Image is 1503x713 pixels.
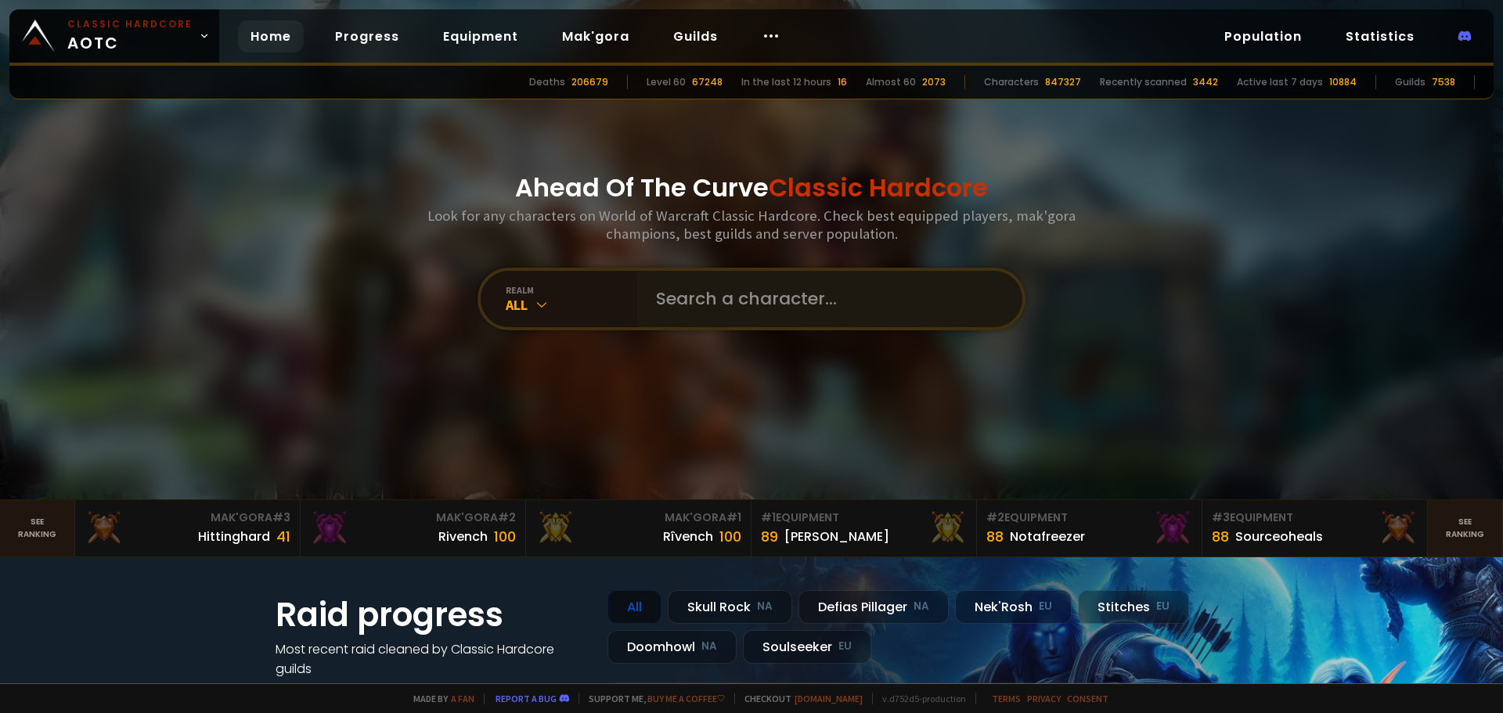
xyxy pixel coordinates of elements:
span: # 1 [726,510,741,525]
small: EU [1156,599,1170,614]
a: See all progress [276,679,377,697]
div: Nek'Rosh [955,590,1072,624]
span: AOTC [67,17,193,55]
a: #2Equipment88Notafreezer [977,500,1202,556]
div: Skull Rock [668,590,792,624]
a: a fan [451,693,474,704]
div: All [607,590,661,624]
a: Mak'Gora#1Rîvench100 [526,500,751,556]
div: Equipment [1212,510,1418,526]
div: Notafreezer [1010,527,1085,546]
div: 10884 [1329,75,1357,89]
div: 88 [1212,526,1229,547]
small: EU [838,639,852,654]
div: 100 [494,526,516,547]
div: 41 [276,526,290,547]
input: Search a character... [647,271,1004,327]
span: # 1 [761,510,776,525]
div: Stitches [1078,590,1189,624]
small: Classic Hardcore [67,17,193,31]
a: Mak'Gora#3Hittinghard41 [75,500,301,556]
div: In the last 12 hours [741,75,831,89]
h3: Look for any characters on World of Warcraft Classic Hardcore. Check best equipped players, mak'g... [421,207,1082,243]
a: Population [1212,20,1314,52]
div: Equipment [986,510,1192,526]
div: Rîvench [663,527,713,546]
div: 67248 [692,75,723,89]
div: 7538 [1432,75,1455,89]
small: NA [757,599,773,614]
a: #1Equipment89[PERSON_NAME] [751,500,977,556]
div: Recently scanned [1100,75,1187,89]
div: Sourceoheals [1235,527,1323,546]
div: 847327 [1045,75,1081,89]
span: # 3 [272,510,290,525]
div: Almost 60 [866,75,916,89]
div: Mak'Gora [535,510,741,526]
a: Terms [992,693,1021,704]
div: 2073 [922,75,946,89]
div: Soulseeker [743,630,871,664]
div: Guilds [1395,75,1426,89]
a: Seeranking [1428,500,1503,556]
h1: Ahead Of The Curve [515,169,988,207]
span: v. d752d5 - production [872,693,966,704]
div: 88 [986,526,1004,547]
div: Deaths [529,75,565,89]
span: Support me, [578,693,725,704]
small: NA [914,599,929,614]
a: #3Equipment88Sourceoheals [1202,500,1428,556]
a: Progress [323,20,412,52]
h4: Most recent raid cleaned by Classic Hardcore guilds [276,639,589,679]
span: # 2 [498,510,516,525]
div: Defias Pillager [798,590,949,624]
span: # 2 [986,510,1004,525]
div: Characters [984,75,1039,89]
span: Checkout [734,693,863,704]
div: Rivench [438,527,488,546]
span: Made by [404,693,474,704]
div: Hittinghard [198,527,270,546]
div: 89 [761,526,778,547]
div: Mak'Gora [85,510,290,526]
div: 3442 [1193,75,1218,89]
a: Mak'Gora#2Rivench100 [301,500,526,556]
div: Equipment [761,510,967,526]
a: Buy me a coffee [647,693,725,704]
div: All [506,296,637,314]
a: Equipment [431,20,531,52]
a: Statistics [1333,20,1427,52]
span: # 3 [1212,510,1230,525]
a: Consent [1067,693,1108,704]
div: Level 60 [647,75,686,89]
div: [PERSON_NAME] [784,527,889,546]
div: realm [506,284,637,296]
small: NA [701,639,717,654]
a: [DOMAIN_NAME] [795,693,863,704]
div: 16 [838,75,847,89]
a: Guilds [661,20,730,52]
a: Home [238,20,304,52]
a: Report a bug [496,693,557,704]
span: Classic Hardcore [769,170,988,205]
div: 206679 [571,75,608,89]
div: 100 [719,526,741,547]
a: Privacy [1027,693,1061,704]
div: Mak'Gora [310,510,516,526]
a: Classic HardcoreAOTC [9,9,219,63]
h1: Raid progress [276,590,589,639]
div: Active last 7 days [1237,75,1323,89]
small: EU [1039,599,1052,614]
a: Mak'gora [550,20,642,52]
div: Doomhowl [607,630,737,664]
